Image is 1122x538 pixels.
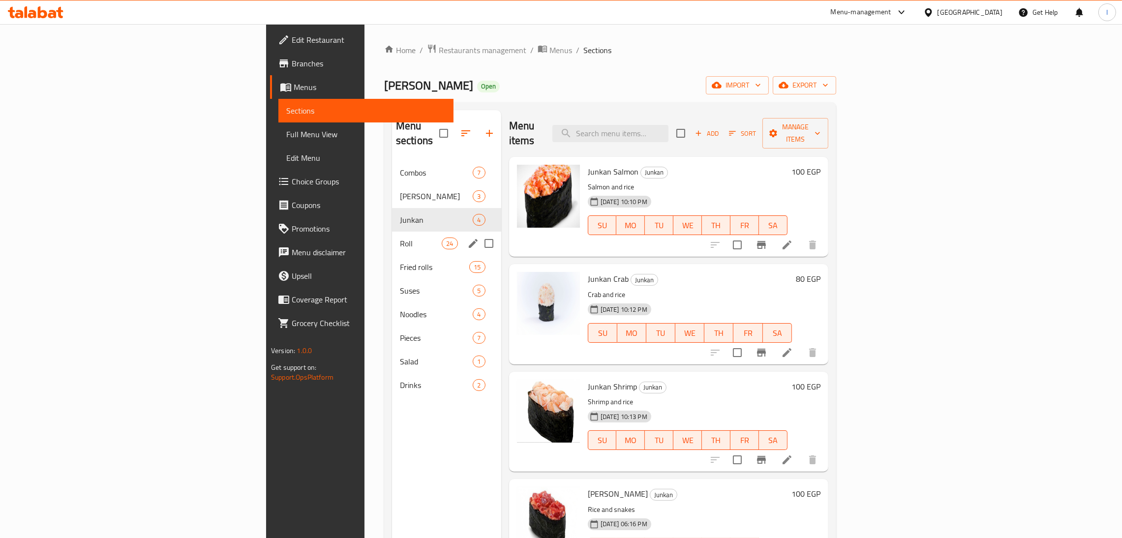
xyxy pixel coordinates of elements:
button: import [706,76,769,94]
nav: Menu sections [392,157,501,401]
div: Suses5 [392,279,501,302]
a: Coverage Report [270,288,454,311]
button: Sort [727,126,758,141]
a: Edit menu item [781,454,793,466]
input: search [552,125,668,142]
button: SA [763,323,792,343]
span: Salad [400,356,473,367]
button: TU [645,215,673,235]
button: SA [759,430,788,450]
span: 5 [473,286,485,296]
span: Grocery Checklist [292,317,446,329]
img: Junkan Salmon [517,165,580,228]
span: Sections [286,105,446,117]
a: Restaurants management [427,44,526,57]
span: Combos [400,167,473,179]
span: TH [706,218,727,233]
span: 1.0.0 [297,344,312,357]
h6: 100 EGP [791,487,820,501]
div: items [473,214,485,226]
nav: breadcrumb [384,44,836,57]
button: TH [702,215,730,235]
button: TH [704,323,733,343]
a: Grocery Checklist [270,311,454,335]
p: Salmon and rice [588,181,788,193]
span: SA [767,326,788,340]
span: MO [621,326,642,340]
button: Add section [478,121,501,145]
span: [DATE] 10:10 PM [597,197,651,207]
span: Pieces [400,332,473,344]
span: 3 [473,192,485,201]
span: Branches [292,58,446,69]
div: [PERSON_NAME]3 [392,184,501,208]
div: Open [477,81,500,92]
a: Menus [270,75,454,99]
a: Branches [270,52,454,75]
span: Roll [400,238,442,249]
button: TU [645,430,673,450]
button: FR [730,430,759,450]
span: Select to update [727,342,748,363]
span: TH [708,326,729,340]
a: Promotions [270,217,454,240]
p: Shrimp and rice [588,396,788,408]
span: Get support on: [271,361,316,374]
span: Menu disclaimer [292,246,446,258]
span: Select to update [727,449,748,470]
span: Sort sections [454,121,478,145]
span: Restaurants management [439,44,526,56]
span: Sections [583,44,611,56]
div: Noodles4 [392,302,501,326]
div: items [473,167,485,179]
span: WE [677,218,698,233]
button: TU [646,323,675,343]
div: items [473,379,485,391]
button: SU [588,215,617,235]
span: [PERSON_NAME] [588,486,648,501]
button: MO [617,323,646,343]
div: Roll24edit [392,232,501,255]
span: 7 [473,168,485,178]
button: MO [616,430,645,450]
button: delete [801,341,824,364]
div: Drinks [400,379,473,391]
div: items [473,285,485,297]
div: Junkan [650,489,677,501]
div: items [469,261,485,273]
button: delete [801,233,824,257]
button: Add [691,126,723,141]
button: SA [759,215,788,235]
span: I [1106,7,1108,18]
span: Choice Groups [292,176,446,187]
h6: 100 EGP [791,165,820,179]
span: [PERSON_NAME] [400,190,473,202]
a: Sections [278,99,454,122]
span: Suses [400,285,473,297]
span: Noodles [400,308,473,320]
a: Choice Groups [270,170,454,193]
p: Crab and rice [588,289,792,301]
div: Combos7 [392,161,501,184]
span: 4 [473,215,485,225]
h2: Menu items [509,119,541,148]
span: SU [592,218,613,233]
span: TU [650,326,671,340]
span: TU [649,218,669,233]
span: Promotions [292,223,446,235]
span: SA [763,218,784,233]
span: Menus [549,44,572,56]
span: 7 [473,333,485,343]
span: import [714,79,761,91]
span: Select all sections [433,123,454,144]
span: Sort items [723,126,762,141]
div: [GEOGRAPHIC_DATA] [938,7,1002,18]
span: Add [694,128,720,139]
div: items [473,190,485,202]
a: Edit Restaurant [270,28,454,52]
div: items [473,332,485,344]
button: delete [801,448,824,472]
div: Salad1 [392,350,501,373]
